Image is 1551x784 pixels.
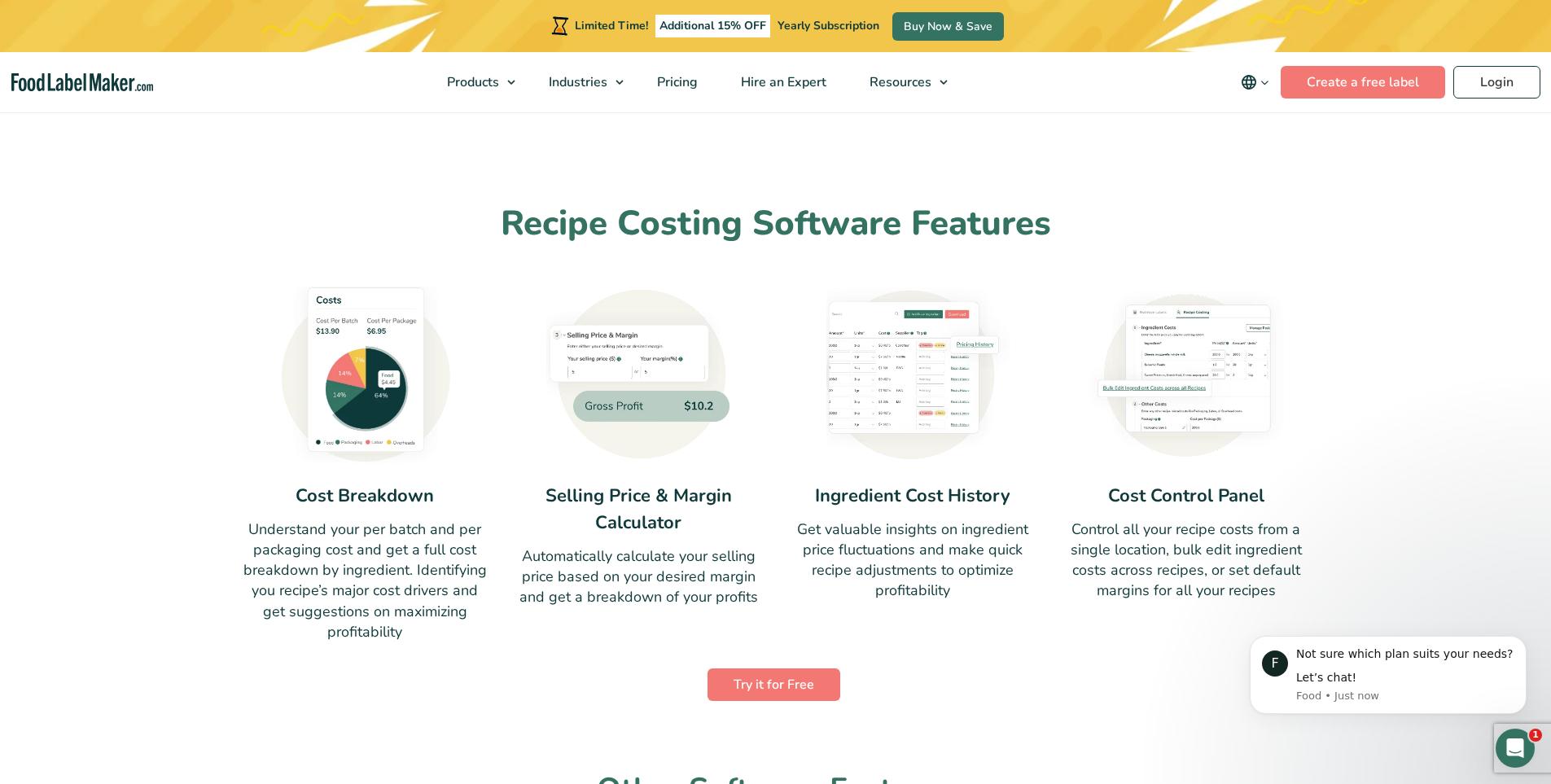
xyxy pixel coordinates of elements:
[1225,611,1551,740] iframe: Intercom notifications message
[528,52,632,112] a: Industries
[848,52,956,112] a: Resources
[544,73,609,91] span: Industries
[652,73,699,91] span: Pricing
[1529,729,1542,742] span: 1
[516,483,761,537] h3: Selling Price & Margin Calculator
[1453,66,1540,99] a: Login
[1496,729,1535,768] iframe: Intercom live chat
[636,52,716,112] a: Pricing
[892,12,1004,41] a: Buy Now & Save
[575,18,648,33] span: Limited Time!
[708,668,840,701] a: Try it for Free
[442,73,501,91] span: Products
[1063,483,1308,510] h3: Cost Control Panel
[1281,66,1445,99] a: Create a free label
[243,519,488,642] p: Understand your per batch and per packaging cost and get a full cost breakdown by ingredient. Ide...
[778,18,879,33] span: Yearly Subscription
[426,52,524,112] a: Products
[516,546,761,608] p: Automatically calculate your selling price based on your desired margin and get a breakdown of yo...
[243,202,1309,247] h2: Recipe Costing Software Features
[736,73,828,91] span: Hire an Expert
[720,52,844,112] a: Hire an Expert
[243,483,488,510] h3: Cost Breakdown
[790,483,1035,510] h3: Ingredient Cost History
[1063,519,1308,602] p: Control all your recipe costs from a single location, bulk edit ingredient costs across recipes, ...
[655,15,770,37] span: Additional 15% OFF
[865,73,933,91] span: Resources
[790,519,1035,602] p: Get valuable insights on ingredient price fluctuations and make quick recipe adjustments to optim...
